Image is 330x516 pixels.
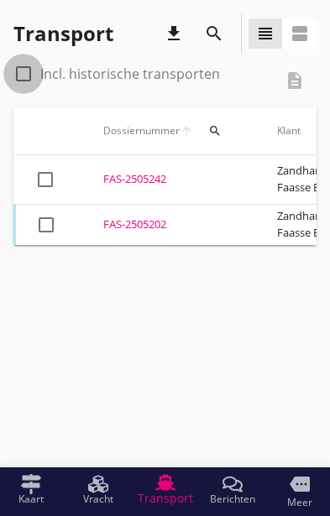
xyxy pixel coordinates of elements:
[132,467,199,513] a: Transport
[103,123,180,138] span: Dossiernummer
[255,23,275,44] i: view_headline
[18,494,44,504] span: Kaart
[199,467,266,513] a: Berichten
[103,216,237,233] div: FAS-2505202
[290,23,310,44] i: view_agenda
[287,498,312,508] span: Meer
[13,20,113,47] div: Transport
[103,171,237,188] div: FAS-2505242
[65,467,132,513] a: Vracht
[138,493,193,504] span: Transport
[210,494,255,504] span: Berichten
[290,474,310,494] i: more
[316,124,329,138] i: search
[204,23,224,44] i: search
[40,65,220,82] label: Incl. historische transporten
[180,124,193,138] i: arrow_upward
[208,124,222,138] i: search
[164,23,184,44] i: download
[83,494,113,504] span: Vracht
